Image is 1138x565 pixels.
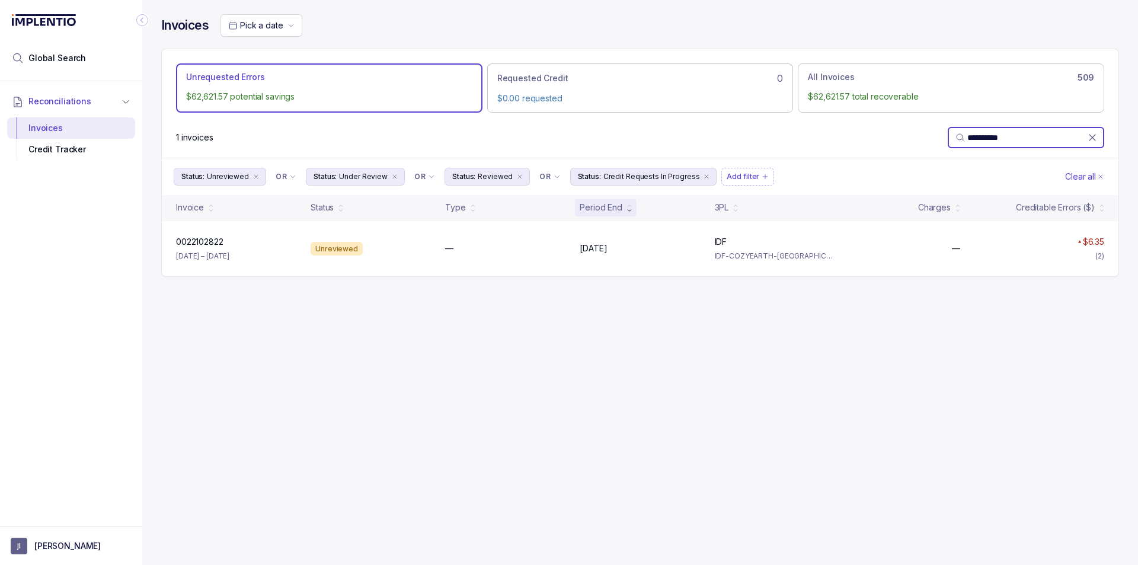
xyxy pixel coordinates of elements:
[918,202,951,213] div: Charges
[1083,236,1104,248] p: $6.35
[34,540,101,552] p: [PERSON_NAME]
[952,242,960,254] p: —
[414,172,426,181] p: OR
[276,172,296,181] li: Filter Chip Connector undefined
[1078,240,1081,243] img: red pointer upwards
[539,172,560,181] li: Filter Chip Connector undefined
[414,172,435,181] li: Filter Chip Connector undefined
[603,171,700,183] p: Credit Requests In Progress
[1016,202,1095,213] div: Creditable Errors ($)
[271,168,301,185] button: Filter Chip Connector undefined
[715,202,729,213] div: 3PL
[702,172,711,181] div: remove content
[176,250,229,262] p: [DATE] – [DATE]
[17,139,126,160] div: Credit Tracker
[11,538,132,554] button: User initials[PERSON_NAME]
[186,71,264,83] p: Unrequested Errors
[174,168,1063,186] ul: Filter Group
[176,132,213,143] p: 1 invoices
[1078,73,1094,82] h6: 509
[28,52,86,64] span: Global Search
[570,168,717,186] button: Filter Chip Credit Requests In Progress
[11,538,27,554] span: User initials
[1095,250,1104,262] div: (2)
[445,168,530,186] button: Filter Chip Reviewed
[176,202,204,213] div: Invoice
[306,168,405,186] button: Filter Chip Under Review
[176,236,223,248] p: 0022102822
[240,20,283,30] span: Pick a date
[7,115,135,163] div: Reconciliations
[580,202,622,213] div: Period End
[478,171,513,183] p: Reviewed
[311,242,363,256] div: Unreviewed
[715,236,727,248] p: IDF
[251,172,261,181] div: remove content
[721,168,774,186] button: Filter Chip Add filter
[580,242,607,254] p: [DATE]
[28,95,91,107] span: Reconciliations
[228,20,283,31] search: Date Range Picker
[1063,168,1107,186] button: Clear Filters
[181,171,204,183] p: Status:
[276,172,287,181] p: OR
[311,202,334,213] div: Status
[207,171,249,183] p: Unreviewed
[715,250,835,262] p: IDF-COZYEARTH-[GEOGRAPHIC_DATA]
[452,171,475,183] p: Status:
[339,171,388,183] p: Under Review
[186,91,472,103] p: $62,621.57 potential savings
[727,171,759,183] p: Add filter
[220,14,302,37] button: Date Range Picker
[535,168,565,185] button: Filter Chip Connector undefined
[539,172,551,181] p: OR
[445,202,465,213] div: Type
[7,88,135,114] button: Reconciliations
[161,17,209,34] h4: Invoices
[17,117,126,139] div: Invoices
[445,242,453,254] p: —
[314,171,337,183] p: Status:
[390,172,399,181] div: remove content
[497,92,784,104] p: $0.00 requested
[497,72,568,84] p: Requested Credit
[176,63,1104,112] ul: Action Tab Group
[515,172,525,181] div: remove content
[578,171,601,183] p: Status:
[808,91,1094,103] p: $62,621.57 total recoverable
[1065,171,1096,183] p: Clear all
[808,71,854,83] p: All Invoices
[410,168,440,185] button: Filter Chip Connector undefined
[176,132,213,143] div: Remaining page entries
[174,168,266,186] button: Filter Chip Unreviewed
[135,13,149,27] div: Collapse Icon
[497,71,784,85] div: 0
